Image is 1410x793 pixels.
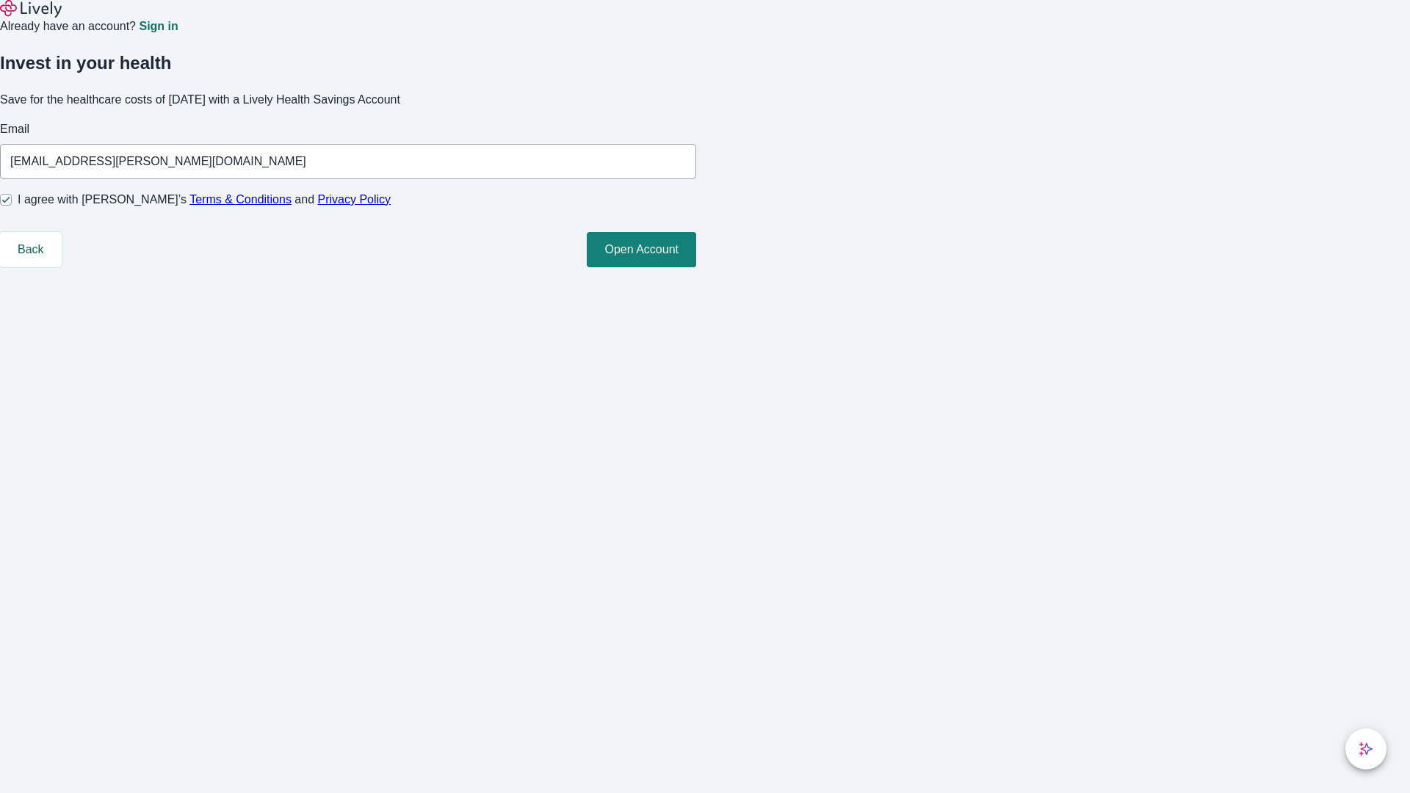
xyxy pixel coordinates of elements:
button: chat [1345,728,1386,770]
span: I agree with [PERSON_NAME]’s and [18,191,391,209]
a: Privacy Policy [318,193,391,206]
a: Sign in [139,21,178,32]
a: Terms & Conditions [189,193,292,206]
svg: Lively AI Assistant [1359,742,1373,756]
button: Open Account [587,232,696,267]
